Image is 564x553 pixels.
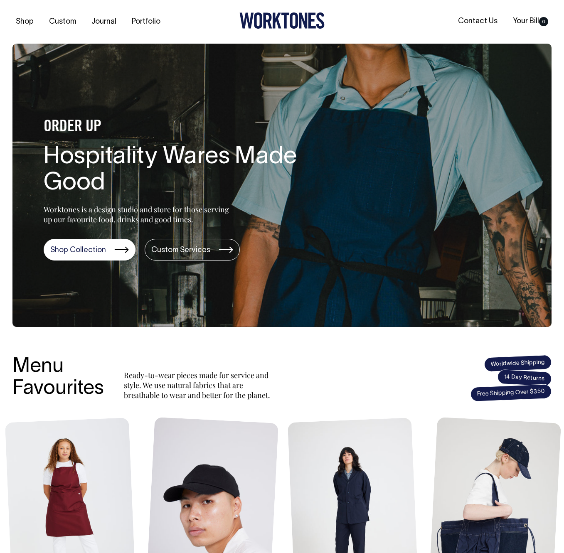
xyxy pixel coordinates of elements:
[44,118,310,136] h4: ORDER UP
[44,204,233,224] p: Worktones is a design studio and store for those serving up our favourite food, drinks and good t...
[145,239,240,261] a: Custom Services
[46,15,79,29] a: Custom
[44,144,310,197] h1: Hospitality Wares Made Good
[12,356,104,400] h3: Menu Favourites
[497,369,552,387] span: 14 Day Returns
[128,15,164,29] a: Portfolio
[539,17,548,26] span: 0
[124,370,273,400] p: Ready-to-wear pieces made for service and style. We use natural fabrics that are breathable to we...
[12,15,37,29] a: Shop
[455,15,501,28] a: Contact Us
[88,15,120,29] a: Journal
[44,239,135,261] a: Shop Collection
[484,354,552,372] span: Worldwide Shipping
[510,15,552,28] a: Your Bill0
[470,384,552,402] span: Free Shipping Over $350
